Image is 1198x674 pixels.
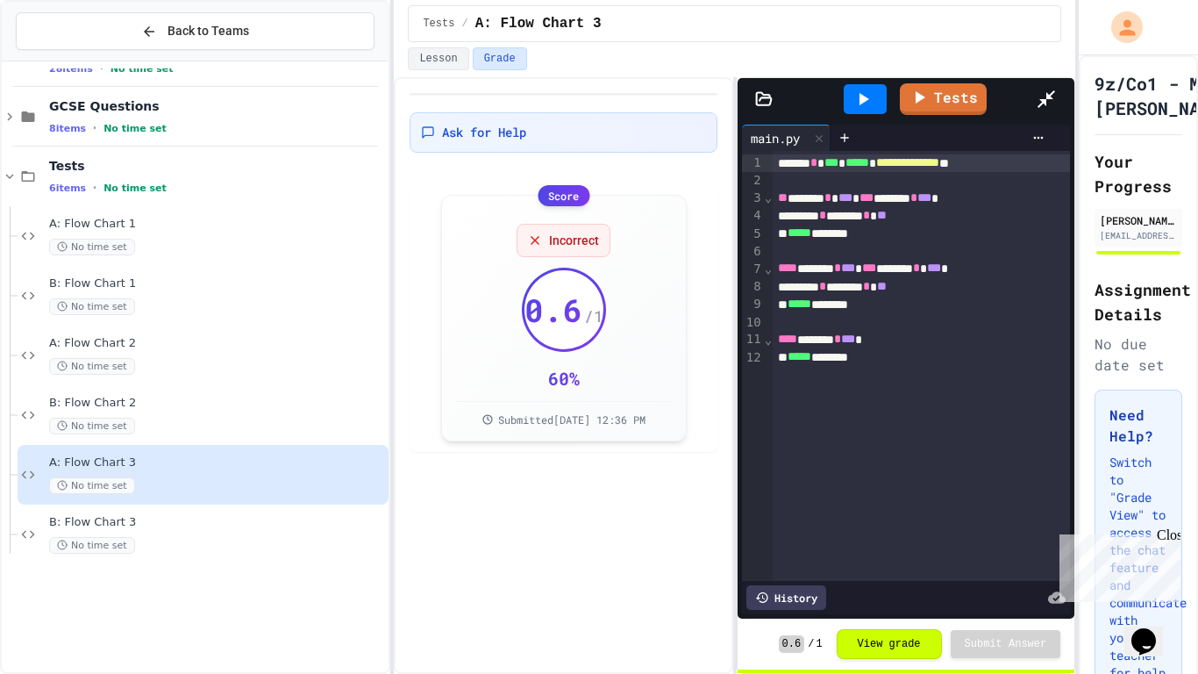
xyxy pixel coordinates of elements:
span: No time set [103,123,167,134]
span: No time set [103,183,167,194]
span: No time set [49,537,135,554]
span: • [100,61,103,75]
span: B: Flow Chart 1 [49,276,385,291]
div: [PERSON_NAME] [PERSON_NAME] [1100,212,1177,228]
span: A: Flow Chart 2 [49,336,385,351]
span: No time set [49,418,135,434]
button: Submit Answer [951,630,1061,658]
div: 11 [742,331,764,348]
span: / [461,17,467,31]
span: GCSE Questions [49,98,385,114]
span: No time set [49,358,135,375]
span: Fold line [764,333,773,347]
div: 4 [742,207,764,225]
div: 60 % [548,366,580,391]
h2: Your Progress [1095,149,1182,198]
span: No time set [49,239,135,255]
button: Grade [473,47,527,70]
span: Fold line [764,262,773,276]
span: 1 [816,637,822,651]
button: Lesson [408,47,468,70]
div: 8 [742,278,764,296]
div: 2 [742,172,764,190]
iframe: chat widget [1052,527,1180,602]
span: / [808,637,814,651]
span: B: Flow Chart 3 [49,515,385,530]
span: Ask for Help [442,124,526,141]
span: 8 items [49,123,86,134]
span: 6 items [49,183,86,194]
span: Back to Teams [168,22,249,40]
span: A: Flow Chart 1 [49,217,385,232]
div: 6 [742,243,764,261]
span: Incorrect [549,232,599,249]
span: Tests [49,158,385,174]
div: My Account [1093,7,1147,47]
div: 5 [742,226,764,243]
span: Tests [423,17,454,31]
div: Score [538,185,589,206]
span: 28 items [49,63,93,75]
span: / 1 [584,304,603,328]
span: A: Flow Chart 3 [49,455,385,470]
span: • [93,181,96,195]
div: 12 [742,349,764,367]
span: Submit Answer [965,637,1047,651]
div: 10 [742,314,764,332]
span: • [93,121,96,135]
span: A: Flow Chart 3 [475,13,602,34]
span: 0.6 [779,635,805,653]
span: No time set [49,298,135,315]
div: 3 [742,190,764,207]
span: No time set [49,477,135,494]
iframe: chat widget [1124,604,1180,656]
div: main.py [742,125,831,151]
span: B: Flow Chart 2 [49,396,385,411]
span: Fold line [764,190,773,204]
span: Submitted [DATE] 12:36 PM [498,412,645,427]
div: Chat with us now!Close [7,7,121,111]
a: Tests [900,83,987,115]
div: 1 [742,154,764,172]
h2: Assignment Details [1095,277,1182,326]
div: main.py [742,129,809,147]
span: 0.6 [524,292,582,327]
button: Back to Teams [16,12,374,50]
div: [EMAIL_ADDRESS][DOMAIN_NAME] [1100,229,1177,242]
h3: Need Help? [1109,405,1167,447]
div: No due date set [1095,333,1182,376]
span: No time set [111,63,174,75]
div: 9 [742,296,764,313]
div: History [746,585,826,610]
div: 7 [742,261,764,278]
button: View grade [837,629,942,659]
